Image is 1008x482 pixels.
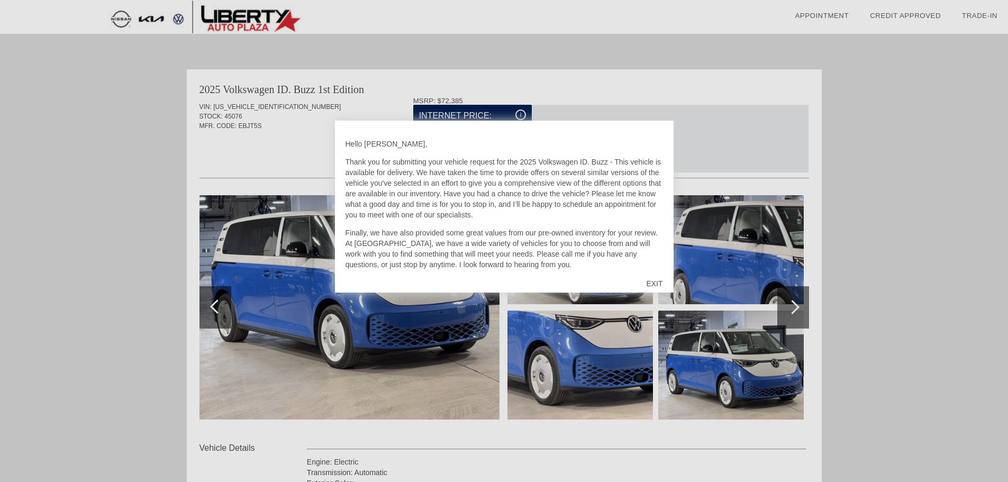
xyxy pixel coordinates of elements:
[346,228,663,270] p: Finally, we have also provided some great values from our pre-owned inventory for your review. At...
[870,12,941,20] a: Credit Approved
[346,139,663,149] p: Hello [PERSON_NAME],
[346,157,663,220] p: Thank you for submitting your vehicle request for the 2025 Volkswagen ID. Buzz - This vehicle is ...
[635,268,673,299] div: EXIT
[962,12,997,20] a: Trade-In
[795,12,849,20] a: Appointment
